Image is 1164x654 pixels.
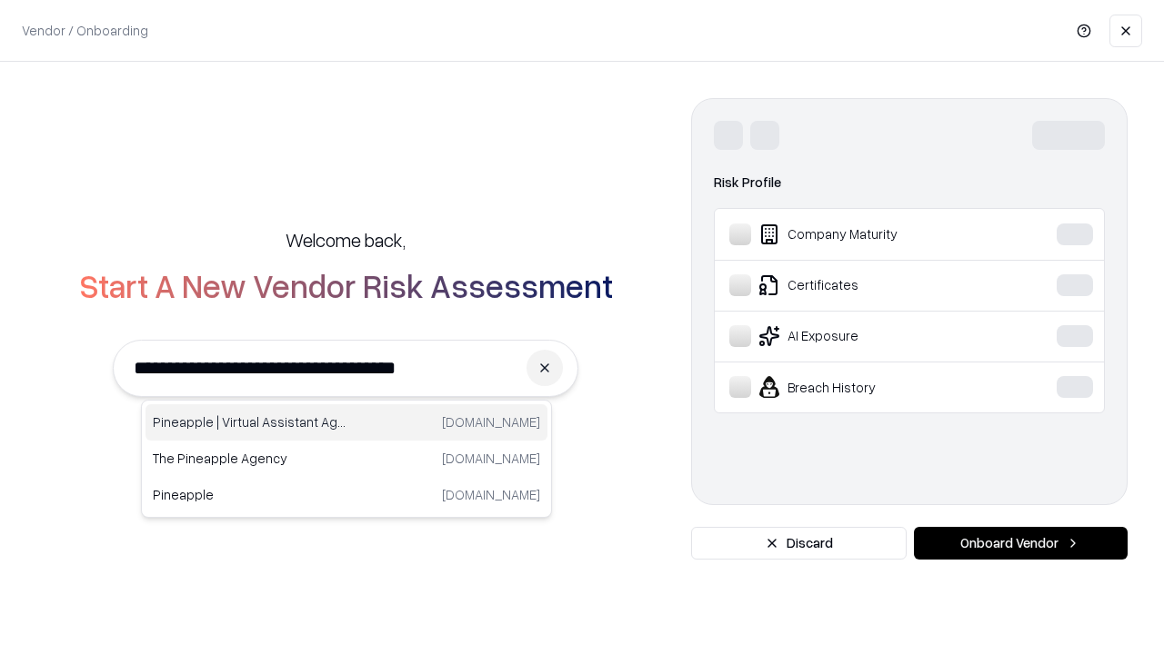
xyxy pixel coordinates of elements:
div: Breach History [729,376,1001,398]
p: The Pineapple Agency [153,449,346,468]
div: Company Maturity [729,223,1001,245]
p: [DOMAIN_NAME] [442,449,540,468]
p: Pineapple | Virtual Assistant Agency [153,412,346,431]
h5: Welcome back, [286,227,406,253]
button: Discard [691,527,907,560]
div: Certificates [729,274,1001,296]
p: Vendor / Onboarding [22,21,148,40]
button: Onboard Vendor [914,527,1128,560]
div: AI Exposure [729,325,1001,347]
div: Risk Profile [714,172,1105,193]
h2: Start A New Vendor Risk Assessment [79,267,613,303]
p: [DOMAIN_NAME] [442,412,540,431]
p: Pineapple [153,485,346,504]
div: Suggestions [141,400,552,518]
p: [DOMAIN_NAME] [442,485,540,504]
